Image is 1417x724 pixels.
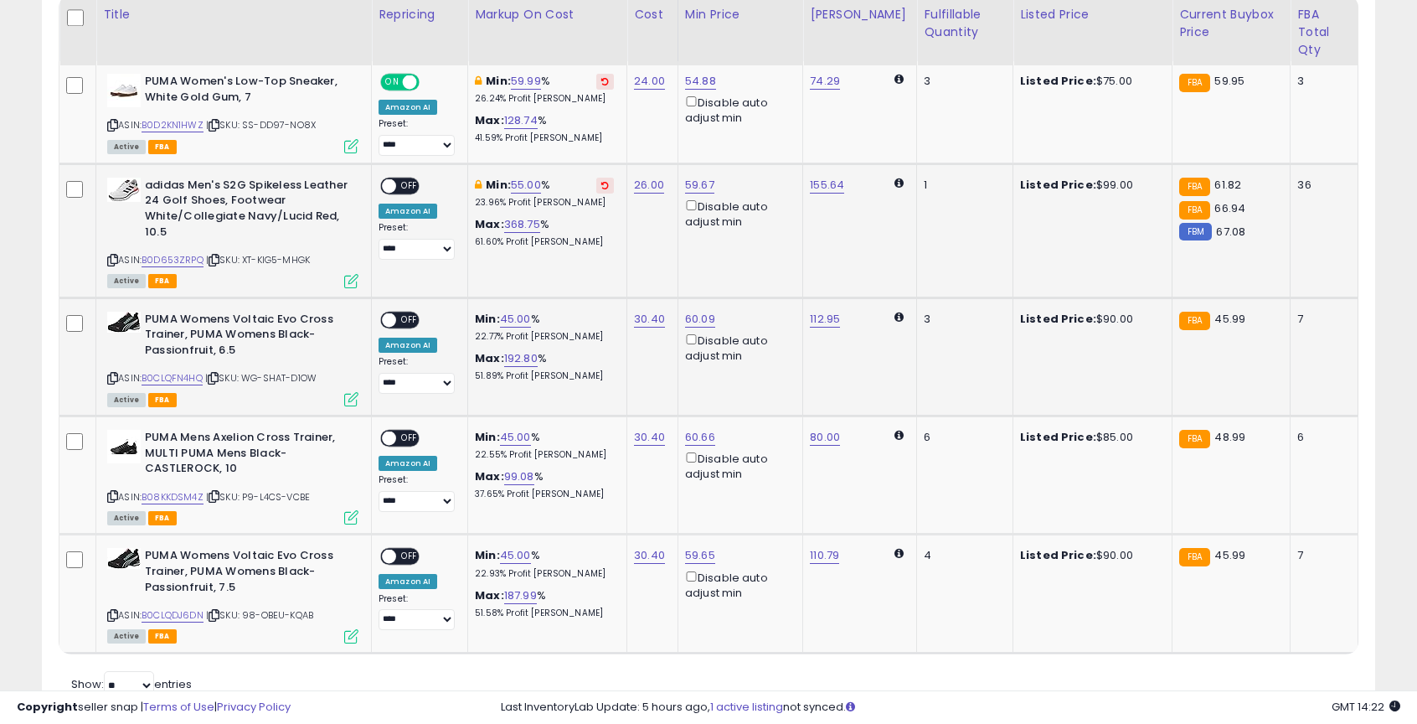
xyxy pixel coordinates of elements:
b: Max: [475,587,504,603]
span: 2025-08-11 14:22 GMT [1332,699,1400,715]
div: [PERSON_NAME] [810,6,909,23]
b: PUMA Womens Voltaic Evo Cross Trainer, PUMA Womens Black-Passionfruit, 7.5 [145,548,348,599]
img: 315svgJLfDL._SL40_.jpg [107,74,141,107]
span: All listings currently available for purchase on Amazon [107,140,146,154]
div: % [475,312,614,343]
div: 1 [924,178,1000,193]
div: 3 [924,312,1000,327]
b: PUMA Women's Low-Top Sneaker, White Gold Gum, 7 [145,74,348,109]
small: FBA [1179,178,1210,196]
div: 6 [924,430,1000,445]
span: 48.99 [1214,429,1245,445]
div: 4 [924,548,1000,563]
div: Disable auto adjust min [685,197,790,230]
span: FBA [148,393,177,407]
b: PUMA Mens Axelion Cross Trainer, MULTI PUMA Mens Black-CASTLEROCK, 10 [145,430,348,481]
a: B08KKDSM4Z [142,490,204,504]
span: 61.82 [1214,177,1241,193]
a: 54.88 [685,73,716,90]
i: Revert to store-level Min Markup [601,77,609,85]
span: 45.99 [1214,311,1245,327]
div: Preset: [379,222,455,260]
div: FBA Total Qty [1297,6,1351,59]
small: FBA [1179,430,1210,448]
a: B0CLQFN4HQ [142,371,203,385]
b: Max: [475,350,504,366]
div: 3 [1297,74,1345,89]
a: 55.00 [511,177,541,194]
div: $75.00 [1020,74,1159,89]
a: 26.00 [634,177,664,194]
div: Amazon AI [379,574,437,589]
b: Min: [475,429,500,445]
div: % [475,74,614,105]
a: 112.95 [810,311,840,328]
div: Last InventoryLab Update: 5 hours ago, not synced. [501,700,1400,716]
a: Terms of Use [143,699,214,715]
div: 6 [1297,430,1345,445]
a: 99.08 [504,468,534,485]
a: 110.79 [810,547,839,564]
small: FBA [1179,201,1210,220]
div: Markup on Cost [475,6,620,23]
span: FBA [148,140,177,154]
a: 128.74 [504,112,538,129]
span: 66.94 [1214,200,1245,216]
b: Min: [475,547,500,563]
a: 60.66 [685,429,715,446]
div: Listed Price [1020,6,1165,23]
a: 1 active listing [710,699,783,715]
div: $90.00 [1020,548,1159,563]
p: 41.59% Profit [PERSON_NAME] [475,132,614,144]
a: 368.75 [504,216,540,233]
span: FBA [148,274,177,288]
b: Min: [475,311,500,327]
div: 3 [924,74,1000,89]
div: % [475,548,614,579]
div: ASIN: [107,312,358,405]
a: 60.09 [685,311,715,328]
a: 59.99 [511,73,541,90]
div: Preset: [379,356,455,394]
div: ASIN: [107,548,358,641]
div: Preset: [379,593,455,631]
span: | SKU: WG-SHAT-D1OW [205,371,317,385]
a: Privacy Policy [217,699,291,715]
p: 22.93% Profit [PERSON_NAME] [475,568,614,580]
div: Min Price [685,6,796,23]
b: Max: [475,112,504,128]
div: $90.00 [1020,312,1159,327]
div: Preset: [379,118,455,156]
div: ASIN: [107,178,358,287]
b: Listed Price: [1020,429,1096,445]
i: Revert to store-level Min Markup [601,181,609,189]
span: OFF [396,313,423,327]
div: seller snap | | [17,700,291,716]
span: All listings currently available for purchase on Amazon [107,393,146,407]
div: Amazon AI [379,204,437,219]
a: 155.64 [810,177,844,194]
a: 74.29 [810,73,840,90]
span: 67.08 [1216,224,1245,240]
div: % [475,351,614,382]
a: B0D653ZRPQ [142,253,204,267]
strong: Copyright [17,699,78,715]
b: Max: [475,216,504,232]
span: FBA [148,629,177,644]
a: B0CLQDJ6DN [142,608,204,623]
a: 45.00 [500,311,531,328]
div: 36 [1297,178,1345,193]
div: ASIN: [107,430,358,523]
span: | SKU: SS-DD97-NO8X [206,118,316,132]
p: 22.77% Profit [PERSON_NAME] [475,331,614,343]
div: Repricing [379,6,461,23]
div: Disable auto adjust min [685,449,790,482]
span: 45.99 [1214,547,1245,563]
div: Amazon AI [379,338,437,353]
p: 51.58% Profit [PERSON_NAME] [475,608,614,619]
div: % [475,113,614,144]
p: 37.65% Profit [PERSON_NAME] [475,489,614,500]
span: FBA [148,511,177,525]
div: 7 [1297,548,1345,563]
a: 30.40 [634,311,665,328]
